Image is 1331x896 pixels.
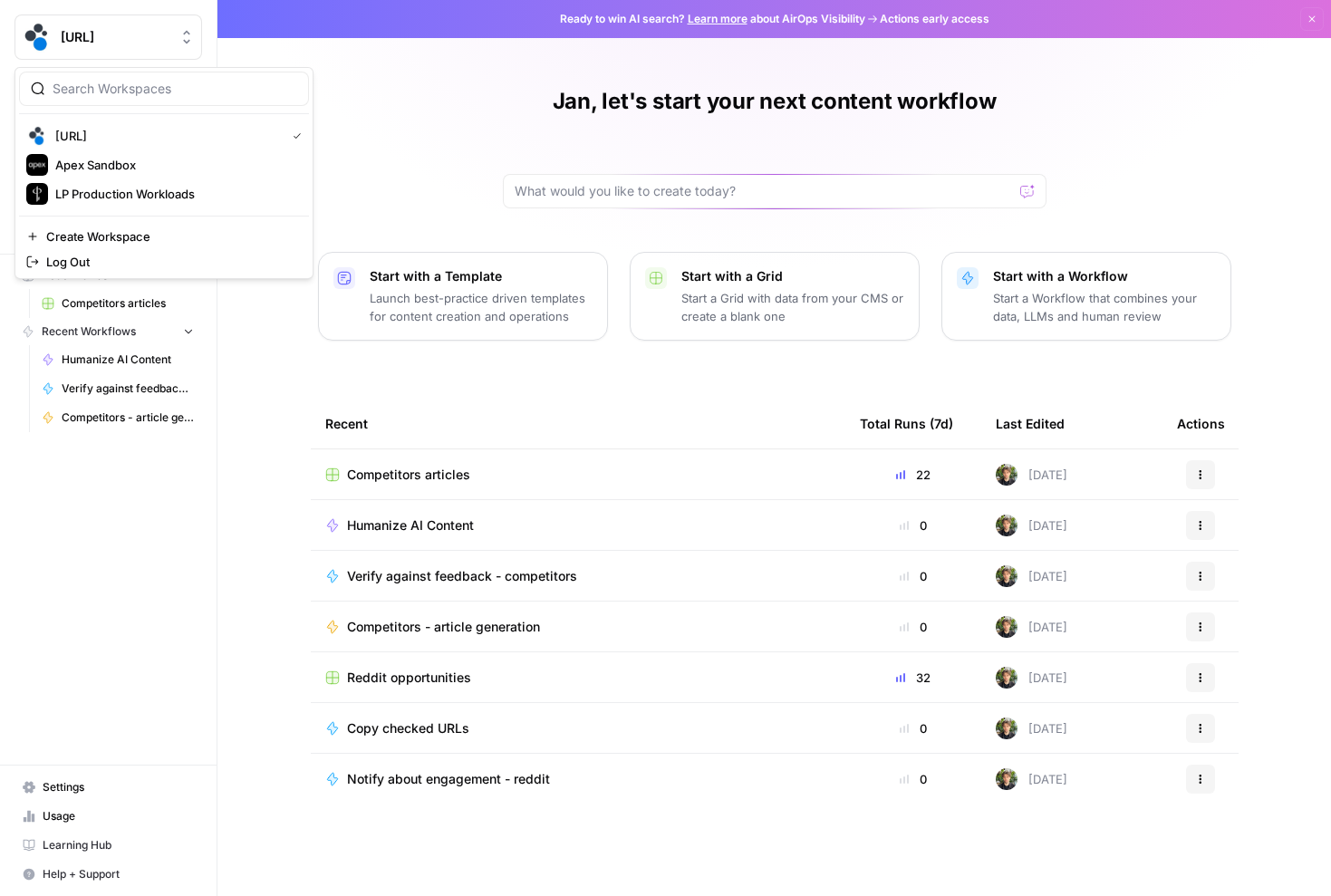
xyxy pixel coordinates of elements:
span: [URL] [55,127,278,145]
div: 0 [860,618,967,636]
img: s6gu7g536aa92dsqocx7pqvq9a9o [996,464,1018,486]
span: Recent Workflows [42,323,136,340]
h1: Jan, let's start your next content workflow [553,87,997,116]
input: Search Workspaces [53,80,297,98]
span: Ready to win AI search? about AirOps Visibility [560,11,865,27]
span: Settings [43,779,194,795]
div: Last Edited [996,399,1065,448]
span: Learning Hub [43,837,194,853]
button: Help + Support [14,860,202,889]
a: Create Workspace [19,224,309,249]
span: Help + Support [43,866,194,882]
div: Workspace: spot.ai [14,67,313,279]
span: Notify about engagement - reddit [347,770,550,788]
a: Humanize AI Content [325,516,831,535]
span: Humanize AI Content [62,352,194,368]
img: s6gu7g536aa92dsqocx7pqvq9a9o [996,768,1018,790]
div: [DATE] [996,667,1067,689]
div: [DATE] [996,464,1067,486]
a: Competitors articles [325,466,831,484]
img: spot.ai Logo [26,125,48,147]
span: Actions early access [880,11,989,27]
img: spot.ai Logo [21,21,53,53]
div: [DATE] [996,515,1067,536]
a: Notify about engagement - reddit [325,770,831,788]
button: Workspace: spot.ai [14,14,202,60]
div: 0 [860,516,967,535]
p: Start with a Template [370,267,593,285]
img: s6gu7g536aa92dsqocx7pqvq9a9o [996,616,1018,638]
div: [DATE] [996,768,1067,790]
p: Start with a Grid [681,267,904,285]
div: [DATE] [996,565,1067,587]
span: Usage [43,808,194,824]
p: Launch best-practice driven templates for content creation and operations [370,289,593,325]
img: s6gu7g536aa92dsqocx7pqvq9a9o [996,565,1018,587]
span: Humanize AI Content [347,516,474,535]
span: Reddit opportunities [347,669,471,687]
div: [DATE] [996,616,1067,638]
a: Competitors - article generation [325,618,831,636]
img: s6gu7g536aa92dsqocx7pqvq9a9o [996,667,1018,689]
span: Competitors - article generation [347,618,540,636]
div: 32 [860,669,967,687]
span: Competitors articles [62,295,194,312]
span: LP Production Workloads [55,185,294,203]
img: s6gu7g536aa92dsqocx7pqvq9a9o [996,515,1018,536]
div: Actions [1177,399,1225,448]
div: Total Runs (7d) [860,399,953,448]
img: s6gu7g536aa92dsqocx7pqvq9a9o [996,718,1018,739]
p: Start a Grid with data from your CMS or create a blank one [681,289,904,325]
button: Start with a TemplateLaunch best-practice driven templates for content creation and operations [318,252,608,341]
button: Recent Workflows [14,318,202,345]
span: Verify against feedback - competitors [347,567,577,585]
div: 22 [860,466,967,484]
div: [DATE] [996,718,1067,739]
span: [URL] [61,28,170,46]
a: Competitors articles [34,289,202,318]
span: Log Out [46,253,294,271]
a: Log Out [19,249,309,275]
img: Apex Sandbox Logo [26,154,48,176]
button: Start with a GridStart a Grid with data from your CMS or create a blank one [630,252,920,341]
span: Copy checked URLs [347,719,469,737]
span: Competitors articles [347,466,470,484]
button: Start with a WorkflowStart a Workflow that combines your data, LLMs and human review [941,252,1231,341]
a: Reddit opportunities [325,669,831,687]
a: Settings [14,773,202,802]
span: Verify against feedback - competitors [62,381,194,397]
a: Verify against feedback - competitors [325,567,831,585]
span: Competitors - article generation [62,409,194,426]
a: Competitors - article generation [34,403,202,432]
img: LP Production Workloads Logo [26,183,48,205]
div: 0 [860,770,967,788]
a: Humanize AI Content [34,345,202,374]
div: 0 [860,567,967,585]
p: Start a Workflow that combines your data, LLMs and human review [993,289,1216,325]
a: Copy checked URLs [325,719,831,737]
p: Start with a Workflow [993,267,1216,285]
a: Learning Hub [14,831,202,860]
span: Create Workspace [46,227,294,246]
a: Usage [14,802,202,831]
a: Verify against feedback - competitors [34,374,202,403]
input: What would you like to create today? [515,182,1013,200]
div: Recent [325,399,831,448]
span: Apex Sandbox [55,156,294,174]
div: 0 [860,719,967,737]
a: Learn more [688,12,747,25]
